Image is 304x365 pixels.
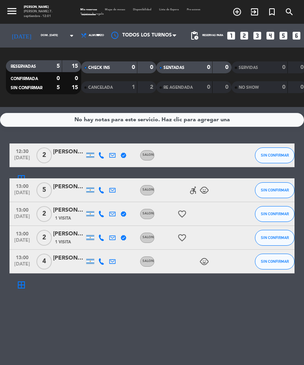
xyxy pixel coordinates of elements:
[239,31,249,41] i: looks_two
[53,254,85,263] div: [PERSON_NAME]
[239,86,259,90] span: NO SHOW
[53,229,85,239] div: [PERSON_NAME]
[57,63,60,69] strong: 5
[142,153,154,157] span: SALON
[239,66,258,70] span: SERVIDAS
[188,185,198,195] i: accessible_forward
[163,86,193,90] span: RE AGENDADA
[12,181,32,190] span: 13:00
[57,85,60,90] strong: 5
[255,182,294,198] button: SIN CONFIRMAR
[291,31,302,41] i: looks_6
[75,76,80,81] strong: 0
[6,5,18,19] button: menu
[232,7,242,17] i: add_circle_outline
[120,211,127,217] i: verified
[199,185,209,195] i: child_care
[12,252,32,262] span: 13:00
[252,31,262,41] i: looks_3
[177,209,187,219] i: favorite_border
[11,77,38,81] span: CONFIRMADA
[17,280,26,290] i: border_all
[12,146,32,155] span: 12:30
[190,31,199,40] span: pending_actions
[261,188,289,192] span: SIN CONFIRMAR
[24,10,65,19] div: [PERSON_NAME] 7. septiembre - 12:01
[150,84,155,90] strong: 2
[12,262,32,271] span: [DATE]
[88,66,110,70] span: CHECK INS
[261,235,289,240] span: SIN CONFIRMAR
[12,155,32,164] span: [DATE]
[74,115,230,124] div: No hay notas para este servicio. Haz clic para agregar una
[207,65,210,70] strong: 0
[199,257,209,266] i: child_care
[132,65,135,70] strong: 0
[261,212,289,216] span: SIN CONFIRMAR
[132,84,135,90] strong: 1
[89,34,104,37] span: Almuerzo
[225,84,230,90] strong: 0
[36,147,52,163] span: 2
[142,212,154,215] span: SALON
[12,190,32,199] span: [DATE]
[261,259,289,264] span: SIN CONFIRMAR
[24,5,65,10] div: [PERSON_NAME]
[76,13,108,15] span: Tarjetas de regalo
[282,65,285,70] strong: 0
[76,8,101,11] span: Mis reservas
[281,5,298,19] span: BUSCAR
[155,8,183,11] span: Lista de Espera
[17,174,26,183] i: border_all
[12,205,32,214] span: 13:00
[36,206,52,222] span: 2
[255,147,294,163] button: SIN CONFIRMAR
[202,34,223,37] span: Reservas para
[150,65,155,70] strong: 0
[285,7,294,17] i: search
[12,229,32,238] span: 13:00
[142,260,154,263] span: SALON
[36,254,52,269] span: 4
[53,147,85,157] div: [PERSON_NAME]
[228,5,246,19] span: RESERVAR MESA
[282,84,285,90] strong: 0
[255,230,294,246] button: SIN CONFIRMAR
[246,5,263,19] span: WALK IN
[57,76,60,81] strong: 0
[36,230,52,246] span: 2
[225,65,230,70] strong: 0
[55,215,71,222] span: 1 Visita
[6,5,18,17] i: menu
[36,182,52,198] span: 5
[255,254,294,269] button: SIN CONFIRMAR
[183,8,204,11] span: Pre-acceso
[278,31,289,41] i: looks_5
[88,86,113,90] span: CANCELADA
[11,86,42,90] span: SIN CONFIRMAR
[6,29,37,42] i: [DATE]
[255,206,294,222] button: SIN CONFIRMAR
[207,84,210,90] strong: 0
[177,233,187,243] i: favorite_border
[55,239,71,245] span: 1 Visita
[11,65,36,69] span: RESERVADAS
[263,5,281,19] span: Reserva especial
[53,182,85,191] div: [PERSON_NAME]
[101,8,129,11] span: Mapa de mesas
[12,214,32,223] span: [DATE]
[261,153,289,157] span: SIN CONFIRMAR
[129,8,155,11] span: Disponibilidad
[250,7,259,17] i: exit_to_app
[142,188,154,191] span: SALON
[120,235,127,241] i: verified
[267,7,277,17] i: turned_in_not
[12,238,32,247] span: [DATE]
[226,31,236,41] i: looks_one
[265,31,275,41] i: looks_4
[72,63,80,69] strong: 15
[67,31,76,40] i: arrow_drop_down
[72,85,80,90] strong: 15
[142,236,154,239] span: SALON
[120,152,127,159] i: verified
